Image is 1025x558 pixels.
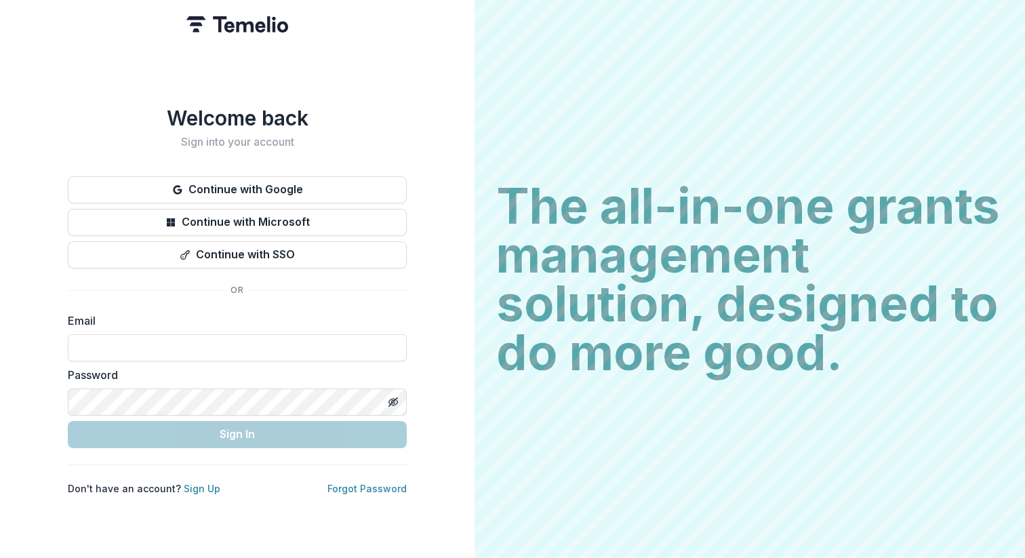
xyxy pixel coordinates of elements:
[68,106,407,130] h1: Welcome back
[68,136,407,148] h2: Sign into your account
[68,241,407,268] button: Continue with SSO
[327,483,407,494] a: Forgot Password
[184,483,220,494] a: Sign Up
[186,16,288,33] img: Temelio
[68,481,220,496] p: Don't have an account?
[382,391,404,413] button: Toggle password visibility
[68,367,399,383] label: Password
[68,421,407,448] button: Sign In
[68,313,399,329] label: Email
[68,176,407,203] button: Continue with Google
[68,209,407,236] button: Continue with Microsoft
